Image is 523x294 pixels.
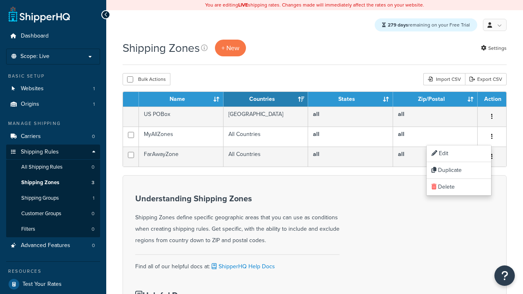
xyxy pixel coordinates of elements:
[398,150,405,158] b: all
[481,42,507,54] a: Settings
[6,238,100,253] a: Advanced Features 0
[92,164,94,171] span: 0
[313,130,320,138] b: all
[92,179,94,186] span: 3
[388,21,408,29] strong: 279 days
[308,92,393,107] th: States: activate to sort column ascending
[139,127,224,147] td: MyAllZones
[135,194,340,246] div: Shipping Zones define specific geographic areas that you can use as conditions when creating ship...
[92,242,95,249] span: 0
[398,130,405,138] b: all
[224,147,308,167] td: All Countries
[139,147,224,167] td: FarAwayZone
[6,238,100,253] li: Advanced Features
[21,164,63,171] span: All Shipping Rules
[6,145,100,238] li: Shipping Rules
[478,92,506,107] th: Action
[6,160,100,175] a: All Shipping Rules 0
[6,277,100,292] a: Test Your Rates
[92,226,94,233] span: 0
[6,97,100,112] a: Origins 1
[6,120,100,127] div: Manage Shipping
[93,195,94,202] span: 1
[224,127,308,147] td: All Countries
[6,222,100,237] a: Filters 0
[427,145,491,162] a: Edit
[9,6,70,22] a: ShipperHQ Home
[139,92,224,107] th: Name: activate to sort column ascending
[6,175,100,190] a: Shipping Zones 3
[215,40,246,56] a: + New
[6,29,100,44] a: Dashboard
[224,107,308,127] td: [GEOGRAPHIC_DATA]
[93,101,95,108] span: 1
[22,281,62,288] span: Test Your Rates
[123,40,200,56] h1: Shipping Zones
[6,160,100,175] li: All Shipping Rules
[21,210,61,217] span: Customer Groups
[423,73,465,85] div: Import CSV
[6,129,100,144] li: Carriers
[92,133,95,140] span: 0
[224,92,308,107] th: Countries: activate to sort column ascending
[21,133,41,140] span: Carriers
[427,162,491,179] a: Duplicate
[6,129,100,144] a: Carriers 0
[21,33,49,40] span: Dashboard
[135,194,340,203] h3: Understanding Shipping Zones
[123,73,170,85] button: Bulk Actions
[427,179,491,196] a: Delete
[6,222,100,237] li: Filters
[465,73,507,85] a: Export CSV
[6,206,100,221] a: Customer Groups 0
[92,210,94,217] span: 0
[6,97,100,112] li: Origins
[393,92,478,107] th: Zip/Postal: activate to sort column ascending
[6,73,100,80] div: Basic Setup
[210,262,275,271] a: ShipperHQ Help Docs
[238,1,248,9] b: LIVE
[21,149,59,156] span: Shipping Rules
[6,268,100,275] div: Resources
[21,101,39,108] span: Origins
[21,195,59,202] span: Shipping Groups
[6,191,100,206] li: Shipping Groups
[93,85,95,92] span: 1
[139,107,224,127] td: US POBox
[6,81,100,96] a: Websites 1
[6,191,100,206] a: Shipping Groups 1
[494,265,515,286] button: Open Resource Center
[6,175,100,190] li: Shipping Zones
[21,242,70,249] span: Advanced Features
[21,179,59,186] span: Shipping Zones
[135,254,340,272] div: Find all of our helpful docs at:
[21,85,44,92] span: Websites
[6,206,100,221] li: Customer Groups
[21,226,35,233] span: Filters
[6,145,100,160] a: Shipping Rules
[20,53,49,60] span: Scope: Live
[313,150,320,158] b: all
[313,110,320,118] b: all
[398,110,405,118] b: all
[6,81,100,96] li: Websites
[221,43,239,53] span: + New
[375,18,477,31] div: remaining on your Free Trial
